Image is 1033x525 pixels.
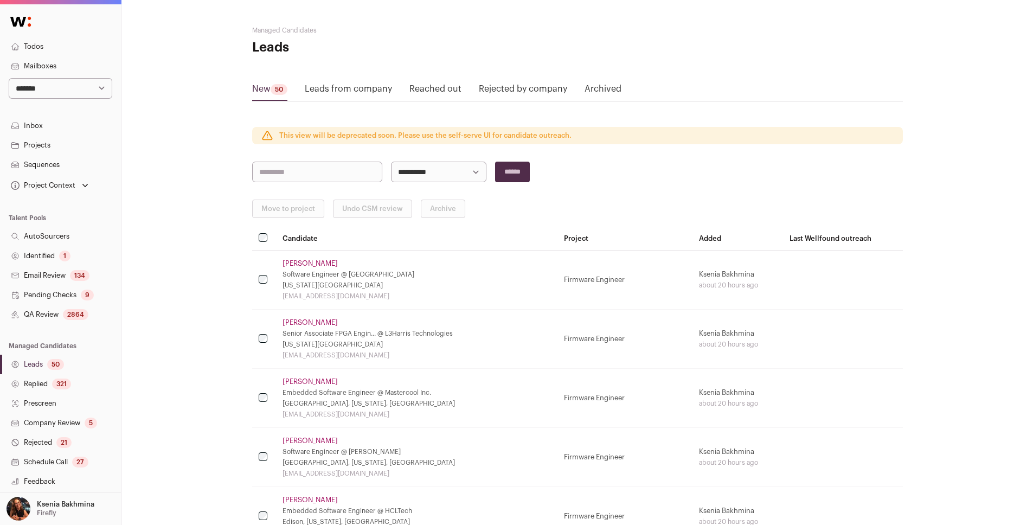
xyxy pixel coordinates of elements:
[305,82,392,100] a: Leads from company
[283,469,551,478] div: [EMAIL_ADDRESS][DOMAIN_NAME]
[283,377,338,386] a: [PERSON_NAME]
[283,496,338,504] a: [PERSON_NAME]
[283,318,338,327] a: [PERSON_NAME]
[557,227,692,251] th: Project
[283,458,551,467] div: [GEOGRAPHIC_DATA], [US_STATE], [GEOGRAPHIC_DATA]
[47,359,64,370] div: 50
[59,251,70,261] div: 1
[9,181,75,190] div: Project Context
[72,457,88,468] div: 27
[37,509,56,517] p: Firefly
[585,82,621,100] a: Archived
[557,369,692,428] td: Firmware Engineer
[252,39,469,56] h1: Leads
[276,227,558,251] th: Candidate
[557,428,692,487] td: Firmware Engineer
[699,458,777,467] div: about 20 hours ago
[283,437,338,445] a: [PERSON_NAME]
[699,281,777,290] div: about 20 hours ago
[283,388,551,397] div: Embedded Software Engineer @ Mastercool Inc.
[37,500,94,509] p: Ksenia Bakhmina
[279,131,572,140] p: This view will be deprecated soon. Please use the self-serve UI for candidate outreach.
[252,26,469,35] h2: Managed Candidates
[63,309,88,320] div: 2864
[692,251,783,310] td: Ksenia Bakhmina
[692,227,783,251] th: Added
[283,410,551,419] div: [EMAIL_ADDRESS][DOMAIN_NAME]
[283,281,551,290] div: [US_STATE][GEOGRAPHIC_DATA]
[283,399,551,408] div: [GEOGRAPHIC_DATA], [US_STATE], [GEOGRAPHIC_DATA]
[283,270,551,279] div: Software Engineer @ [GEOGRAPHIC_DATA]
[7,497,30,521] img: 13968079-medium_jpg
[557,251,692,310] td: Firmware Engineer
[283,447,551,456] div: Software Engineer @ [PERSON_NAME]
[9,178,91,193] button: Open dropdown
[283,329,551,338] div: Senior Associate FPGA Engin... @ L3Harris Technologies
[479,82,567,100] a: Rejected by company
[283,292,551,300] div: [EMAIL_ADDRESS][DOMAIN_NAME]
[52,379,71,389] div: 321
[85,418,97,428] div: 5
[4,497,97,521] button: Open dropdown
[692,369,783,428] td: Ksenia Bakhmina
[56,437,72,448] div: 21
[692,310,783,369] td: Ksenia Bakhmina
[81,290,94,300] div: 9
[283,507,551,515] div: Embedded Software Engineer @ HCLTech
[699,340,777,349] div: about 20 hours ago
[271,84,287,95] div: 50
[409,82,461,100] a: Reached out
[4,11,37,33] img: Wellfound
[699,399,777,408] div: about 20 hours ago
[283,340,551,349] div: [US_STATE][GEOGRAPHIC_DATA]
[70,270,89,281] div: 134
[692,428,783,487] td: Ksenia Bakhmina
[283,351,551,360] div: [EMAIL_ADDRESS][DOMAIN_NAME]
[783,227,902,251] th: Last Wellfound outreach
[557,310,692,369] td: Firmware Engineer
[252,82,287,100] a: New
[283,259,338,268] a: [PERSON_NAME]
